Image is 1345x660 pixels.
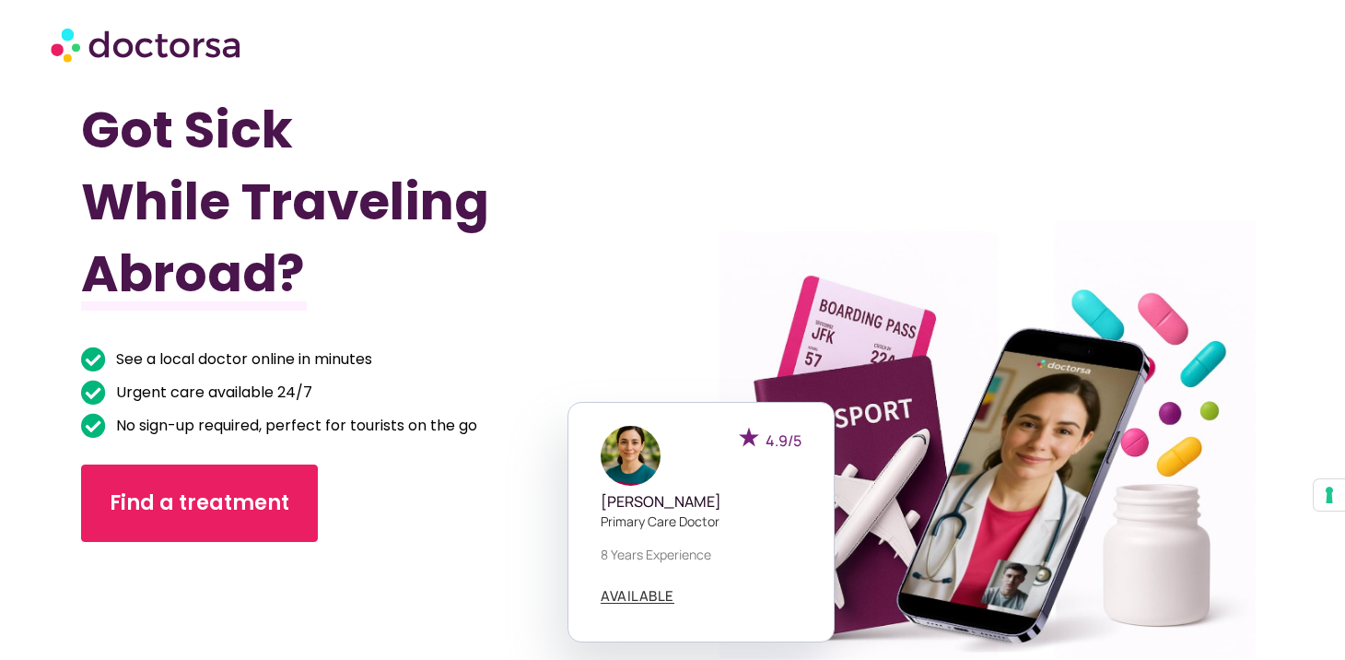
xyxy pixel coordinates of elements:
span: Find a treatment [110,489,289,518]
a: Find a treatment [81,465,318,542]
p: 8 years experience [601,545,801,564]
button: Your consent preferences for tracking technologies [1314,479,1345,511]
h5: [PERSON_NAME] [601,493,801,511]
span: 4.9/5 [766,430,801,451]
span: AVAILABLE [601,589,674,603]
a: AVAILABLE [601,589,674,604]
h1: Got Sick While Traveling Abroad? [81,94,584,310]
span: See a local doctor online in minutes [111,347,372,372]
span: No sign-up required, perfect for tourists on the go [111,413,477,439]
span: Urgent care available 24/7 [111,380,312,406]
p: Primary care doctor [601,512,801,531]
